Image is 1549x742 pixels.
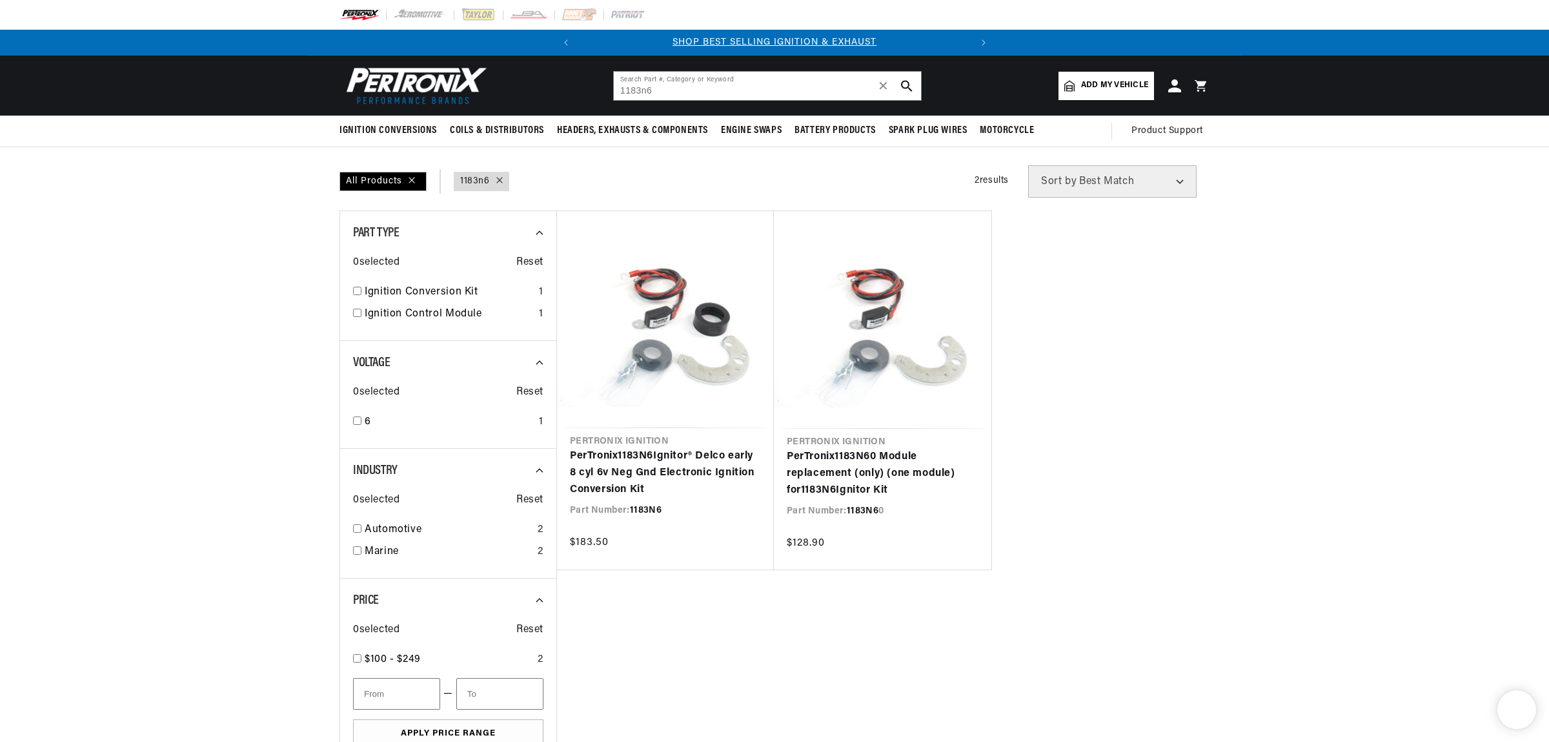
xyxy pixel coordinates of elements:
span: Price [353,594,379,607]
button: search button [893,72,921,100]
span: Ignition Conversions [339,124,437,138]
div: 2 [538,652,543,668]
a: PerTronix1183N60 Module replacement (only) (one module) for1183N6Ignitor Kit [787,449,978,499]
a: 6 [365,414,534,431]
span: Coils & Distributors [450,124,544,138]
a: SHOP BEST SELLING IGNITION & EXHAUST [673,37,876,47]
span: Product Support [1131,124,1203,138]
span: 0 selected [353,254,400,271]
div: 1 [539,306,543,323]
span: Sort by [1041,176,1077,187]
span: Add my vehicle [1081,79,1148,92]
span: Industry [353,464,398,477]
a: Automotive [365,522,532,539]
a: 1183n6 [460,174,490,189]
button: Translation missing: en.sections.announcements.next_announcement [971,30,997,56]
summary: Ignition Conversions [339,116,443,146]
span: Reset [516,492,543,509]
div: 1 [539,284,543,301]
div: 2 [538,544,543,561]
span: Headers, Exhausts & Components [557,124,708,138]
summary: Coils & Distributors [443,116,551,146]
span: — [443,686,453,703]
span: Spark Plug Wires [889,124,967,138]
span: Reset [516,254,543,271]
summary: Product Support [1131,116,1210,147]
a: Marine [365,544,532,561]
button: Translation missing: en.sections.announcements.previous_announcement [553,30,579,56]
a: Add my vehicle [1058,72,1154,100]
span: Part Type [353,227,399,240]
input: To [456,678,543,710]
div: 2 [538,522,543,539]
div: 1 [539,414,543,431]
input: Search Part #, Category or Keyword [614,72,921,100]
img: Pertronix [339,63,488,108]
span: Reset [516,384,543,401]
span: 0 selected [353,622,400,639]
span: 0 selected [353,492,400,509]
span: Voltage [353,356,390,369]
div: 1 of 2 [579,36,971,50]
a: Ignition Conversion Kit [365,284,534,301]
summary: Spark Plug Wires [882,116,974,146]
span: Motorcycle [980,124,1034,138]
span: 2 results [975,176,1009,185]
span: Battery Products [795,124,876,138]
summary: Motorcycle [973,116,1040,146]
summary: Engine Swaps [714,116,788,146]
div: All Products [339,172,427,191]
summary: Battery Products [788,116,882,146]
span: Engine Swaps [721,124,782,138]
span: $100 - $249 [365,654,421,665]
span: 0 selected [353,384,400,401]
summary: Headers, Exhausts & Components [551,116,714,146]
slideshow-component: Translation missing: en.sections.announcements.announcement_bar [307,30,1242,56]
a: Ignition Control Module [365,306,534,323]
input: From [353,678,440,710]
span: Reset [516,622,543,639]
a: PerTronix1183N6Ignitor® Delco early 8 cyl 6v Neg Gnd Electronic Ignition Conversion Kit [570,448,761,498]
div: Announcement [579,36,971,50]
select: Sort by [1028,165,1197,198]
